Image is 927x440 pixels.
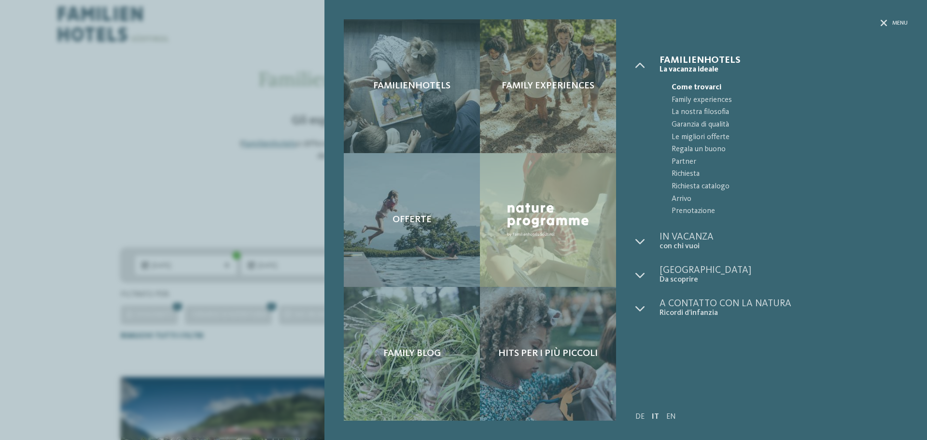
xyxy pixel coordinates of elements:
[660,143,908,156] a: Regala un buono
[660,205,908,218] a: Prenotazione
[660,181,908,193] a: Richiesta catalogo
[666,413,676,421] a: EN
[660,266,908,284] a: [GEOGRAPHIC_DATA] Da scoprire
[502,80,594,92] span: Family experiences
[660,232,908,251] a: In vacanza con chi vuoi
[672,205,908,218] span: Prenotazione
[498,348,598,359] span: Hits per i più piccoli
[660,266,908,275] span: [GEOGRAPHIC_DATA]
[672,106,908,119] span: La nostra filosofia
[672,156,908,169] span: Partner
[892,19,908,28] span: Menu
[672,193,908,206] span: Arrivo
[660,275,908,284] span: Da scoprire
[672,168,908,181] span: Richiesta
[652,413,659,421] a: IT
[672,82,908,94] span: Come trovarci
[373,80,450,92] span: Familienhotels
[672,143,908,156] span: Regala un buono
[660,299,908,318] a: A contatto con la natura Ricordi d’infanzia
[660,156,908,169] a: Partner
[660,168,908,181] a: Richiesta
[344,19,480,153] a: Cercate un hotel per famiglie? Qui troverete solo i migliori! Familienhotels
[660,56,908,65] span: Familienhotels
[660,309,908,318] span: Ricordi d’infanzia
[660,193,908,206] a: Arrivo
[383,348,441,359] span: Family Blog
[660,106,908,119] a: La nostra filosofia
[672,181,908,193] span: Richiesta catalogo
[660,65,908,74] span: La vacanza ideale
[660,82,908,94] a: Come trovarci
[660,94,908,107] a: Family experiences
[660,119,908,131] a: Garanzia di qualità
[480,287,616,421] a: Cercate un hotel per famiglie? Qui troverete solo i migliori! Hits per i più piccoli
[504,200,592,240] img: Nature Programme
[660,299,908,309] span: A contatto con la natura
[480,153,616,287] a: Cercate un hotel per famiglie? Qui troverete solo i migliori! Nature Programme
[672,131,908,144] span: Le migliori offerte
[480,19,616,153] a: Cercate un hotel per famiglie? Qui troverete solo i migliori! Family experiences
[672,119,908,131] span: Garanzia di qualità
[660,56,908,74] a: Familienhotels La vacanza ideale
[672,94,908,107] span: Family experiences
[660,131,908,144] a: Le migliori offerte
[635,413,645,421] a: DE
[660,232,908,242] span: In vacanza
[344,287,480,421] a: Cercate un hotel per famiglie? Qui troverete solo i migliori! Family Blog
[660,242,908,251] span: con chi vuoi
[344,153,480,287] a: Cercate un hotel per famiglie? Qui troverete solo i migliori! Offerte
[393,214,432,226] span: Offerte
